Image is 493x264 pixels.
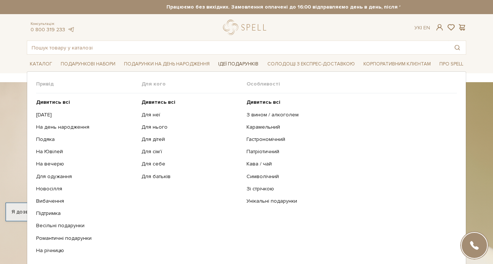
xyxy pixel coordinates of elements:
a: Для нього [141,124,241,131]
b: Дивитись всі [246,99,280,105]
a: Новосілля [36,186,136,192]
span: | [421,25,422,31]
a: telegram [67,26,74,33]
a: Для неї [141,112,241,118]
a: Корпоративним клієнтам [360,58,434,70]
a: Кава / чай [246,161,451,167]
a: На вечерю [36,161,136,167]
a: logo [223,20,270,35]
span: Привід [36,81,141,87]
a: Дивитись всі [141,99,241,106]
div: Ук [414,25,430,31]
span: Каталог [27,58,55,70]
a: Символічний [246,173,451,180]
span: Про Spell [436,58,466,70]
span: Особливості [246,81,457,87]
a: З вином / алкоголем [246,112,451,118]
a: Для сім'ї [141,148,241,155]
input: Пошук товару у каталозі [27,41,449,54]
a: Патріотичний [246,148,451,155]
a: Романтичні подарунки [36,235,136,242]
a: На Ювілей [36,148,136,155]
a: Для батьків [141,173,241,180]
span: Для кого [141,81,247,87]
a: Дивитись всі [36,99,136,106]
a: Гастрономічний [246,136,451,143]
a: Для себе [141,161,241,167]
span: Подарункові набори [58,58,118,70]
a: Солодощі з експрес-доставкою [264,58,358,70]
a: Для дітей [141,136,241,143]
b: Дивитись всі [141,99,175,105]
a: Весільні подарунки [36,222,136,229]
a: Вибачення [36,198,136,205]
a: На день народження [36,124,136,131]
span: Подарунки на День народження [121,58,213,70]
span: Ідеї подарунків [215,58,261,70]
a: На річницю [36,247,136,254]
span: Консультація: [31,22,74,26]
a: [DATE] [36,112,136,118]
button: Пошук товару у каталозі [449,41,466,54]
a: Зі стрічкою [246,186,451,192]
a: En [423,25,430,31]
a: Унікальні подарунки [246,198,451,205]
a: Підтримка [36,210,136,217]
a: Дивитись всі [246,99,451,106]
a: Для одужання [36,173,136,180]
a: Подяка [36,136,136,143]
a: Карамельний [246,124,451,131]
b: Дивитись всі [36,99,70,105]
div: Я дозволяю [DOMAIN_NAME] використовувати [6,209,208,215]
a: 0 800 319 233 [31,26,65,33]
